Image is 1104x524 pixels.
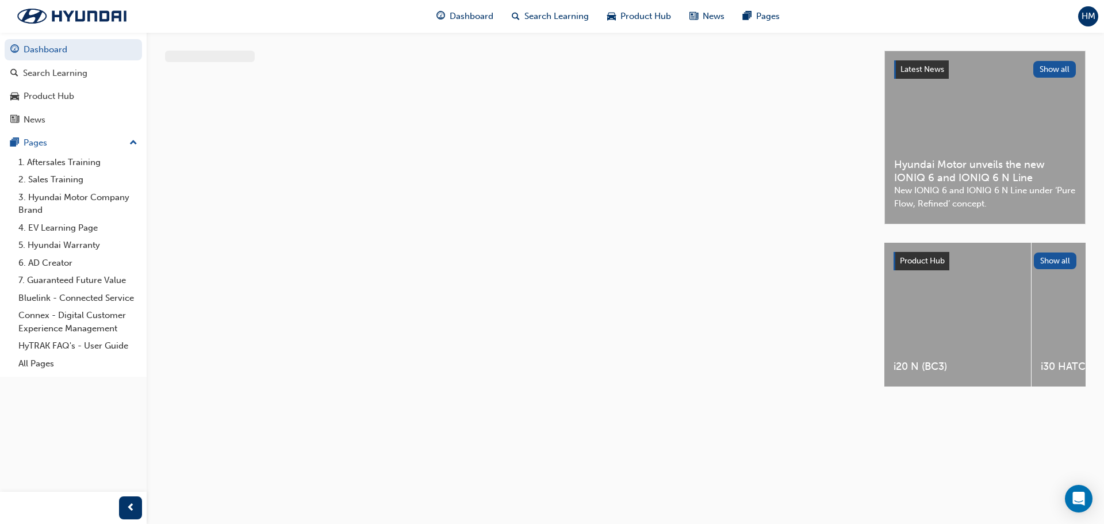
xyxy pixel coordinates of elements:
span: news-icon [689,9,698,24]
a: News [5,109,142,131]
a: Product HubShow all [894,252,1076,270]
a: 1. Aftersales Training [14,154,142,171]
div: Search Learning [23,67,87,80]
span: Product Hub [620,10,671,23]
a: Latest NewsShow allHyundai Motor unveils the new IONIQ 6 and IONIQ 6 N LineNew IONIQ 6 and IONIQ ... [884,51,1086,224]
button: Show all [1034,253,1077,269]
a: guage-iconDashboard [427,5,503,28]
a: car-iconProduct Hub [598,5,680,28]
span: guage-icon [436,9,445,24]
span: Product Hub [900,256,945,266]
div: News [24,113,45,127]
a: Search Learning [5,63,142,84]
a: news-iconNews [680,5,734,28]
a: 6. AD Creator [14,254,142,272]
a: i20 N (BC3) [884,243,1031,387]
span: car-icon [607,9,616,24]
span: search-icon [512,9,520,24]
a: search-iconSearch Learning [503,5,598,28]
span: Search Learning [524,10,589,23]
span: Pages [756,10,780,23]
span: search-icon [10,68,18,79]
span: news-icon [10,115,19,125]
a: Connex - Digital Customer Experience Management [14,307,142,337]
span: Hyundai Motor unveils the new IONIQ 6 and IONIQ 6 N Line [894,158,1076,184]
span: New IONIQ 6 and IONIQ 6 N Line under ‘Pure Flow, Refined’ concept. [894,184,1076,210]
span: i20 N (BC3) [894,360,1022,373]
div: Open Intercom Messenger [1065,485,1092,512]
a: HyTRAK FAQ's - User Guide [14,337,142,355]
span: pages-icon [10,138,19,148]
a: 7. Guaranteed Future Value [14,271,142,289]
a: All Pages [14,355,142,373]
span: HM [1082,10,1095,23]
a: 4. EV Learning Page [14,219,142,237]
button: Show all [1033,61,1076,78]
button: Pages [5,132,142,154]
a: pages-iconPages [734,5,789,28]
span: News [703,10,724,23]
a: Dashboard [5,39,142,60]
button: DashboardSearch LearningProduct HubNews [5,37,142,132]
span: prev-icon [126,501,135,515]
a: 5. Hyundai Warranty [14,236,142,254]
span: car-icon [10,91,19,102]
button: HM [1078,6,1098,26]
span: Dashboard [450,10,493,23]
span: pages-icon [743,9,752,24]
div: Pages [24,136,47,150]
span: Latest News [900,64,944,74]
a: 2. Sales Training [14,171,142,189]
span: guage-icon [10,45,19,55]
a: Product Hub [5,86,142,107]
img: Trak [6,4,138,28]
div: Product Hub [24,90,74,103]
a: Latest NewsShow all [894,60,1076,79]
span: up-icon [129,136,137,151]
a: Bluelink - Connected Service [14,289,142,307]
a: 3. Hyundai Motor Company Brand [14,189,142,219]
